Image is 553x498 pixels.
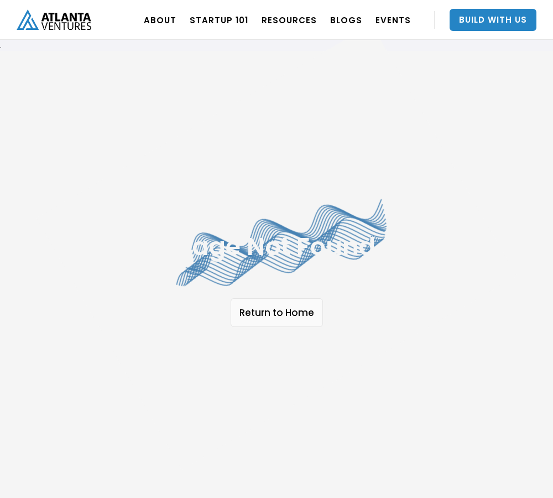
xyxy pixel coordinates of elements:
[330,4,362,35] a: BLOGS
[450,9,536,31] a: Build With Us
[231,298,323,327] a: Return to Home
[375,4,411,35] a: EVENTS
[262,4,317,35] a: RESOURCES
[190,4,248,35] a: Startup 101
[144,4,176,35] a: ABOUT
[83,233,470,261] h1: Page Not Found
